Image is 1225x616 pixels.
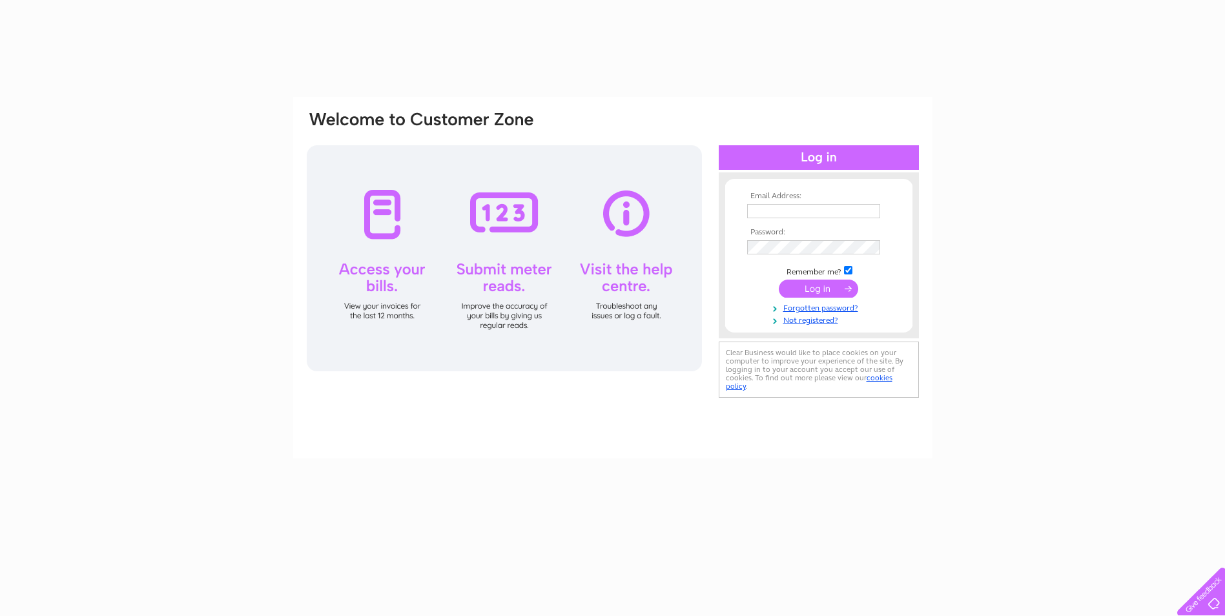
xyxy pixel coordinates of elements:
[747,313,894,325] a: Not registered?
[726,373,892,391] a: cookies policy
[744,228,894,237] th: Password:
[747,301,894,313] a: Forgotten password?
[719,342,919,398] div: Clear Business would like to place cookies on your computer to improve your experience of the sit...
[744,264,894,277] td: Remember me?
[779,280,858,298] input: Submit
[744,192,894,201] th: Email Address:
